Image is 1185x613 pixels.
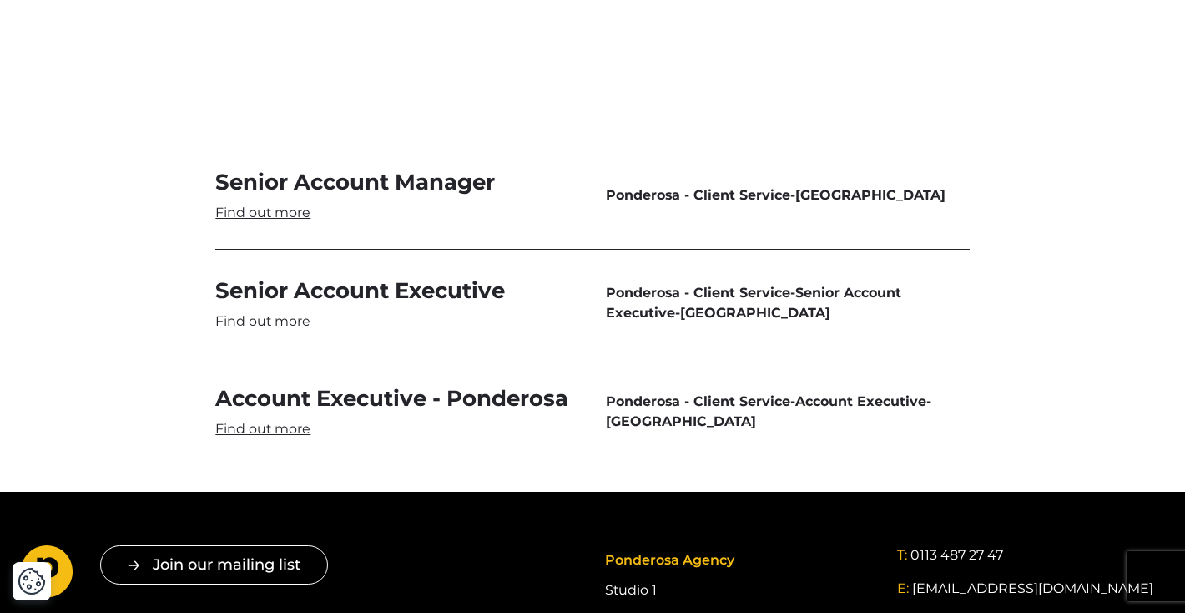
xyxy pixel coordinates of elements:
button: Cookie Settings [18,567,46,595]
span: [GEOGRAPHIC_DATA] [680,305,830,321]
span: Ponderosa - Client Service [606,187,790,203]
span: - - [606,283,970,323]
a: Go to homepage [21,545,73,604]
span: [GEOGRAPHIC_DATA] [606,413,756,429]
span: Account Executive [795,393,926,409]
span: T: [897,547,907,563]
a: Senior Account Executive [215,276,579,331]
span: [GEOGRAPHIC_DATA] [795,187,945,203]
a: Account Executive - Ponderosa [215,384,579,438]
span: Ponderosa - Client Service [606,393,790,409]
span: Ponderosa Agency [605,552,734,568]
span: - - [606,392,970,432]
img: Revisit consent button [18,567,46,595]
span: Ponderosa - Client Service [606,285,790,301]
button: Join our mailing list [100,545,328,585]
span: E: [897,580,909,596]
span: - [606,185,970,205]
a: [EMAIL_ADDRESS][DOMAIN_NAME] [912,579,1153,599]
a: 0113 487 27 47 [910,545,1003,565]
a: Senior Account Manager [215,168,579,222]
